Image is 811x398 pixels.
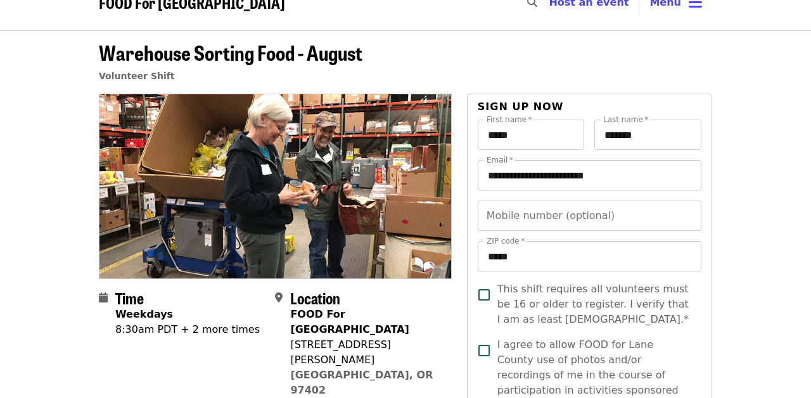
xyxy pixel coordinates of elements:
[115,287,144,309] span: Time
[487,156,513,164] label: Email
[99,37,362,67] span: Warehouse Sorting Food - August
[99,292,108,304] i: calendar icon
[478,160,701,190] input: Email
[290,287,340,309] span: Location
[290,308,409,335] strong: FOOD For [GEOGRAPHIC_DATA]
[487,116,532,123] label: First name
[115,322,260,337] div: 8:30am PDT + 2 more times
[290,337,441,368] div: [STREET_ADDRESS][PERSON_NAME]
[487,237,525,245] label: ZIP code
[478,241,701,271] input: ZIP code
[594,120,701,150] input: Last name
[478,101,564,113] span: Sign up now
[275,292,283,304] i: map-marker-alt icon
[478,201,701,231] input: Mobile number (optional)
[603,116,648,123] label: Last name
[478,120,585,150] input: First name
[290,369,433,396] a: [GEOGRAPHIC_DATA], OR 97402
[99,71,175,81] a: Volunteer Shift
[115,308,173,320] strong: Weekdays
[99,94,451,278] img: Warehouse Sorting Food - August organized by FOOD For Lane County
[497,282,691,327] span: This shift requires all volunteers must be 16 or older to register. I verify that I am as least [...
